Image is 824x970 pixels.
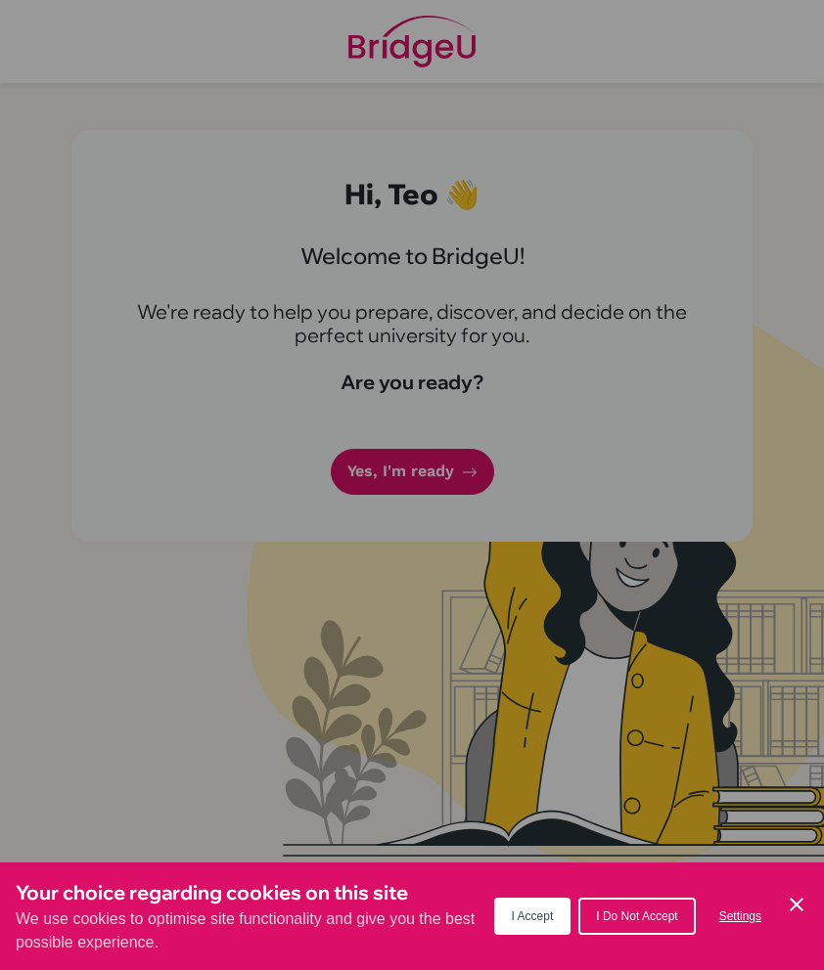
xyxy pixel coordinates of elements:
[16,907,494,954] p: We use cookies to optimise site functionality and give you the best possible experience.
[494,898,572,935] button: I Accept
[785,893,808,916] button: Save and close
[578,898,695,935] button: I Do Not Accept
[596,909,677,923] span: I Do Not Accept
[704,900,777,933] button: Settings
[719,909,761,923] span: Settings
[16,878,494,907] h3: Your choice regarding cookies on this site
[512,909,554,923] span: I Accept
